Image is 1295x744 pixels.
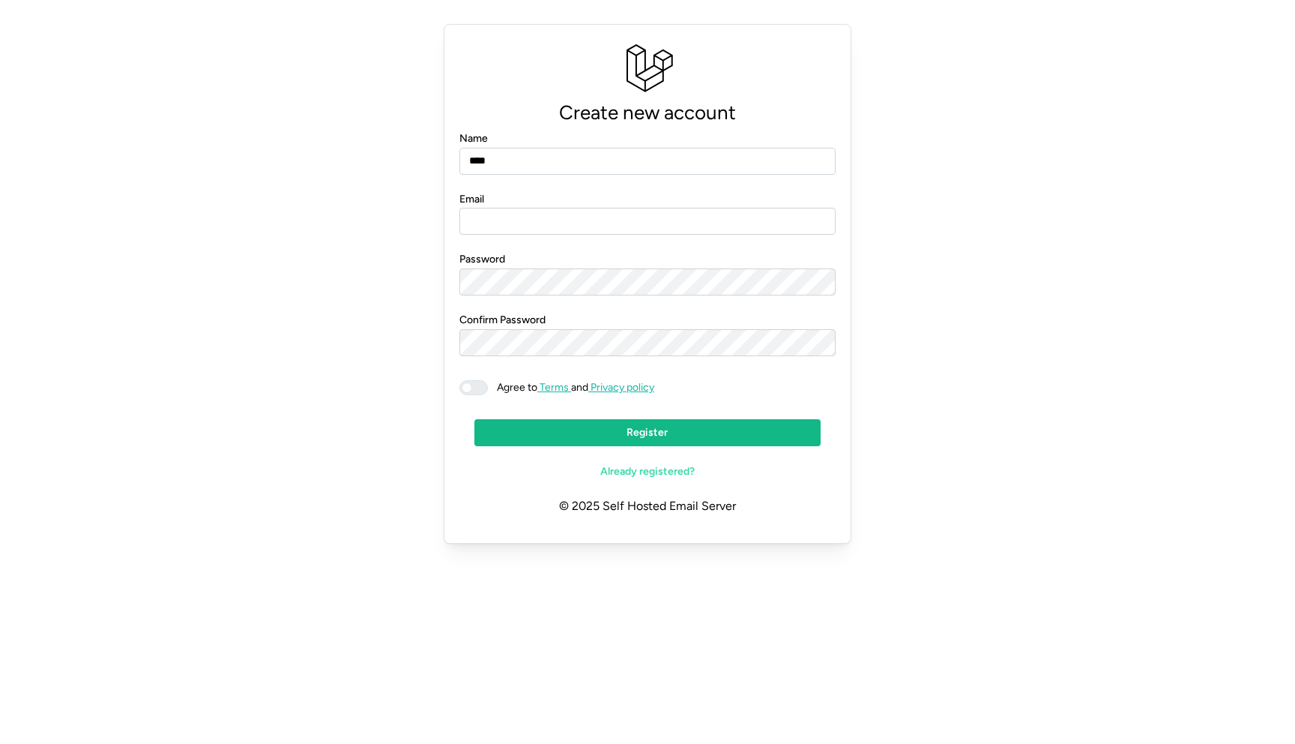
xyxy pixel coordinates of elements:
a: Privacy policy [588,381,654,394]
label: Email [459,191,484,208]
label: Name [459,130,488,147]
span: Already registered? [600,459,695,484]
span: and [488,380,654,395]
label: Password [459,251,505,268]
span: Agree to [497,381,537,394]
p: © 2025 Self Hosted Email Server [459,485,836,528]
span: Register [627,420,668,445]
label: Confirm Password [459,312,546,328]
a: Terms [537,381,571,394]
a: Already registered? [474,458,821,485]
button: Register [474,419,821,446]
p: Create new account [459,97,836,129]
